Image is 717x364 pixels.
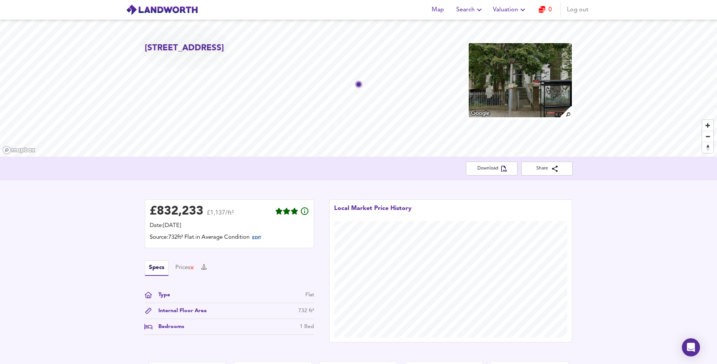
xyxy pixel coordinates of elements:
button: Zoom in [702,120,713,131]
button: Map [426,2,450,17]
button: Share [521,162,573,176]
img: search [559,105,573,118]
span: Share [527,165,567,173]
div: Internal Floor Area [152,307,207,315]
span: Log out [567,5,588,15]
a: Mapbox homepage [2,146,36,154]
span: EDIT [252,236,261,240]
button: Download [466,162,517,176]
button: Search [453,2,487,17]
button: Specs [145,260,169,276]
button: Reset bearing to north [702,142,713,153]
div: £ 832,233 [150,206,203,217]
div: Type [152,291,170,299]
div: Date: [DATE] [150,222,309,230]
div: Open Intercom Messenger [682,338,700,356]
div: Source: 732ft² Flat in Average Condition [150,233,309,243]
span: £1,137/ft² [207,210,234,221]
button: 0 [533,2,557,17]
div: 732 ft² [298,307,314,315]
button: Prices [175,264,195,272]
img: logo [126,4,198,16]
div: Flat [305,291,314,299]
span: Valuation [493,5,527,15]
div: Local Market Price History [334,204,412,221]
h2: [STREET_ADDRESS] [145,42,224,54]
a: 0 [539,5,552,15]
img: property [468,42,572,118]
button: Zoom out [702,131,713,142]
span: Download [472,165,511,173]
button: Valuation [490,2,530,17]
span: Map [429,5,447,15]
div: Bedrooms [152,323,184,331]
button: Log out [564,2,592,17]
div: 1 Bed [300,323,314,331]
span: Search [456,5,484,15]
